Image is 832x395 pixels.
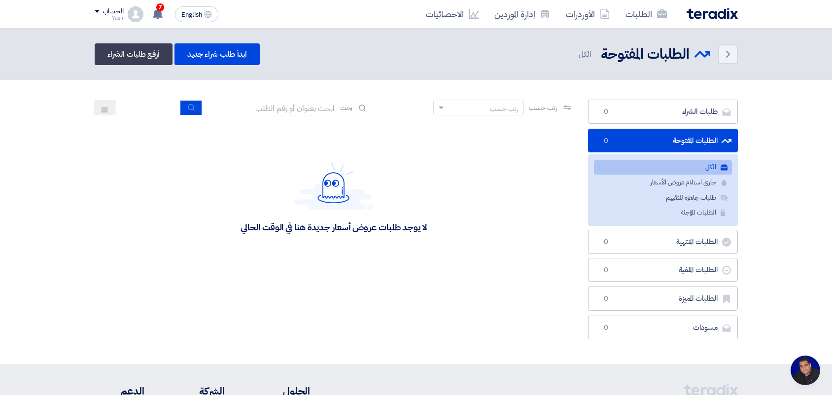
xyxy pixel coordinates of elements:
img: Teradix logo [687,8,738,19]
a: إدارة الموردين [486,2,558,26]
div: الحساب [103,7,124,16]
a: طلبات الشراء0 [588,100,738,124]
a: الأوردرات [558,2,618,26]
a: الطلبات الملغية0 [588,258,738,282]
a: جاري استلام عروض الأسعار [594,176,732,190]
div: Yasir [95,15,124,21]
div: لا يوجد طلبات عروض أسعار جديدة هنا في الوقت الحالي [241,221,426,233]
span: 0 [600,136,612,146]
a: مسودات0 [588,316,738,340]
span: رتب حسب [529,103,557,113]
a: طلبات جاهزة للتقييم [594,191,732,205]
span: 0 [600,237,612,247]
span: 0 [600,294,612,304]
img: Hello [294,162,373,210]
span: 7 [156,3,164,11]
a: الاحصائيات [418,2,486,26]
span: 0 [600,323,612,333]
input: ابحث بعنوان أو رقم الطلب [202,101,340,115]
span: بحث [340,103,353,113]
a: الطلبات المنتهية0 [588,230,738,254]
div: رتب حسب [490,104,519,114]
span: 0 [600,265,612,275]
a: الطلبات المفتوحة0 [588,129,738,153]
span: 0 [600,107,612,117]
a: الطلبات المؤجلة [594,206,732,220]
img: profile_test.png [128,6,143,22]
span: الكل [579,49,593,60]
a: الكل [594,160,732,175]
div: Open chat [791,356,820,385]
a: أرفع طلبات الشراء [95,43,173,65]
a: ابدأ طلب شراء جديد [174,43,260,65]
a: الطلبات المميزة0 [588,287,738,311]
a: الطلبات [618,2,675,26]
h2: الطلبات المفتوحة [601,45,690,64]
button: English [175,6,218,22]
span: English [181,11,202,18]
